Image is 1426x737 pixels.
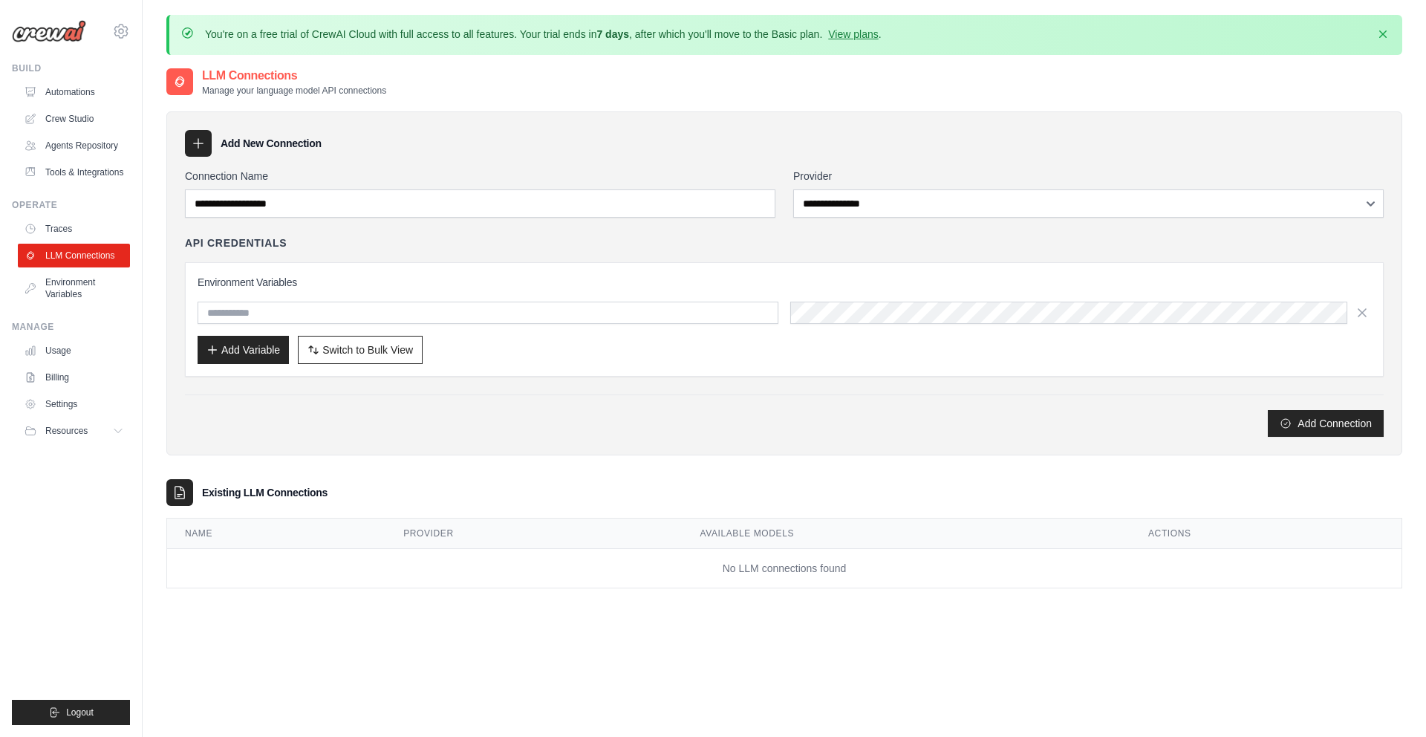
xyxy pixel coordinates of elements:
a: LLM Connections [18,244,130,267]
div: Operate [12,199,130,211]
a: Tools & Integrations [18,160,130,184]
label: Provider [793,169,1384,184]
label: Connection Name [185,169,775,184]
h3: Environment Variables [198,275,1371,290]
span: Logout [66,707,94,718]
button: Add Connection [1268,410,1384,437]
button: Logout [12,700,130,725]
p: You're on a free trial of CrewAI Cloud with full access to all features. Your trial ends in , aft... [205,27,882,42]
a: Environment Variables [18,270,130,306]
div: Build [12,62,130,74]
button: Switch to Bulk View [298,336,423,364]
a: Usage [18,339,130,363]
a: Automations [18,80,130,104]
h2: LLM Connections [202,67,386,85]
a: Crew Studio [18,107,130,131]
a: Agents Repository [18,134,130,158]
th: Available Models [682,519,1130,549]
span: Switch to Bulk View [322,342,413,357]
div: Manage [12,321,130,333]
span: Resources [45,425,88,437]
strong: 7 days [596,28,629,40]
th: Name [167,519,385,549]
a: Traces [18,217,130,241]
td: No LLM connections found [167,549,1401,588]
h4: API Credentials [185,236,287,250]
th: Provider [385,519,682,549]
button: Resources [18,419,130,443]
th: Actions [1130,519,1401,549]
p: Manage your language model API connections [202,85,386,97]
h3: Existing LLM Connections [202,485,328,500]
h3: Add New Connection [221,136,322,151]
img: Logo [12,20,86,42]
button: Add Variable [198,336,289,364]
a: Settings [18,392,130,416]
a: Billing [18,366,130,389]
a: View plans [828,28,878,40]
